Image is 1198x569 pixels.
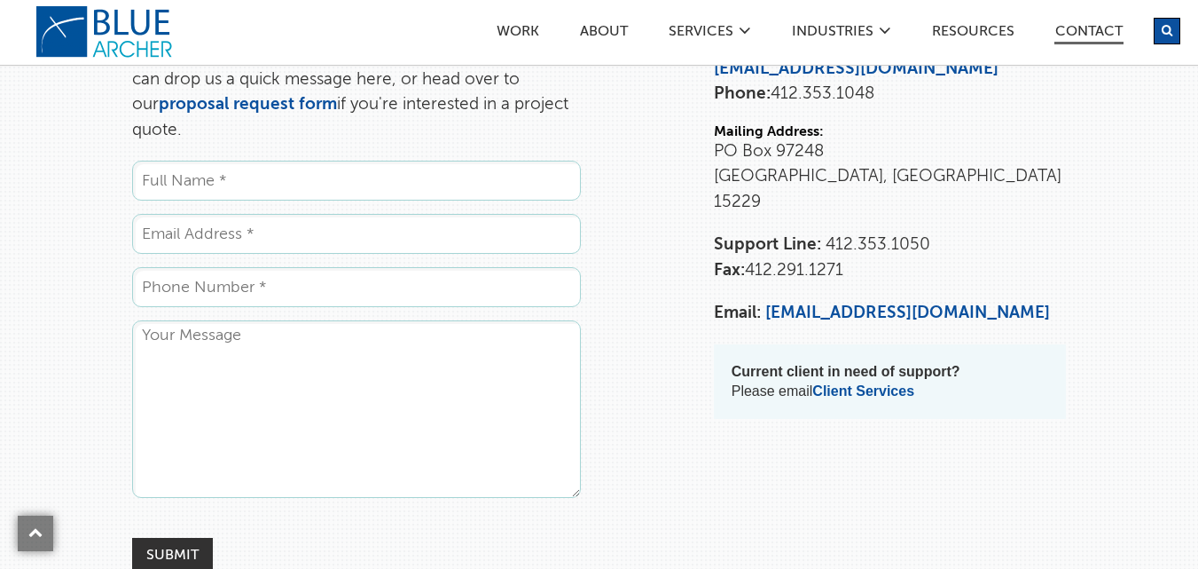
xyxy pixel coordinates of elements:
[826,236,930,253] span: 412.353.1050
[132,42,581,143] p: Thank you for your interest in Blue [PERSON_NAME]. You can drop us a quick message here, or head ...
[668,25,734,43] a: SERVICES
[496,25,540,43] a: Work
[732,362,1048,401] p: Please email
[132,161,581,201] input: Full Name *
[732,364,960,379] strong: Current client in need of support?
[1054,25,1124,44] a: Contact
[579,25,629,43] a: ABOUT
[35,5,177,59] a: logo
[714,85,771,102] strong: Phone:
[714,125,824,139] strong: Mailing Address:
[159,96,337,113] a: proposal request form
[812,383,914,399] a: Client Services
[714,233,1066,283] p: 412.291.1271
[132,267,581,307] input: Phone Number *
[714,304,761,321] strong: Email:
[791,25,874,43] a: Industries
[714,139,1066,216] p: PO Box 97248 [GEOGRAPHIC_DATA], [GEOGRAPHIC_DATA] 15229
[931,25,1015,43] a: Resources
[714,236,821,253] strong: Support Line:
[714,60,998,77] a: [EMAIL_ADDRESS][DOMAIN_NAME]
[765,304,1050,321] a: [EMAIL_ADDRESS][DOMAIN_NAME]
[132,214,581,254] input: Email Address *
[714,262,745,279] strong: Fax:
